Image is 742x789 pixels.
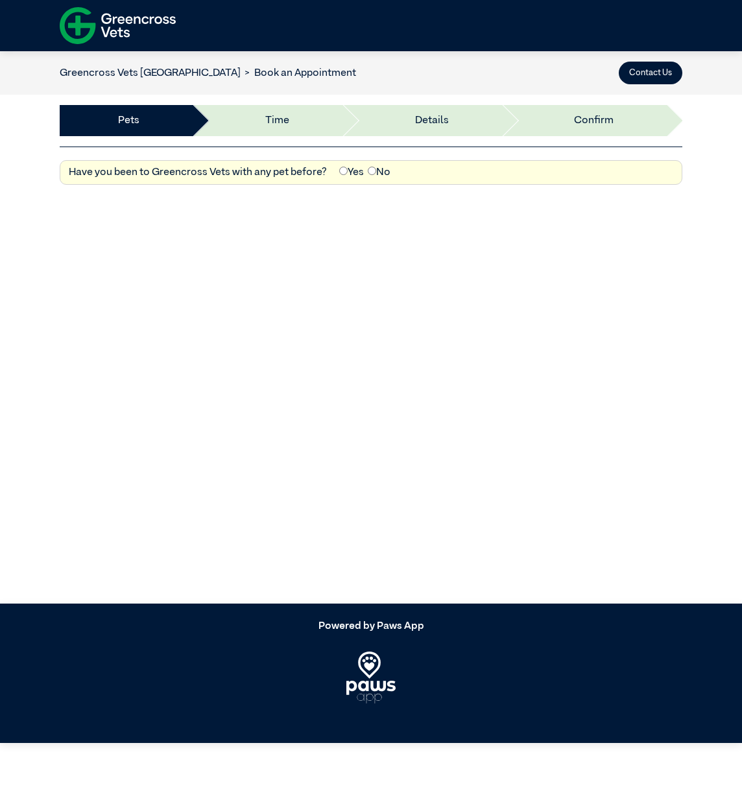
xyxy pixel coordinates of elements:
h5: Powered by Paws App [60,620,682,633]
img: PawsApp [346,652,396,703]
label: Have you been to Greencross Vets with any pet before? [69,165,327,180]
img: f-logo [60,3,176,48]
a: Greencross Vets [GEOGRAPHIC_DATA] [60,68,241,78]
li: Book an Appointment [241,65,356,81]
label: Yes [339,165,364,180]
input: Yes [339,167,348,175]
input: No [368,167,376,175]
button: Contact Us [619,62,682,84]
nav: breadcrumb [60,65,356,81]
label: No [368,165,390,180]
a: Pets [118,113,139,128]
